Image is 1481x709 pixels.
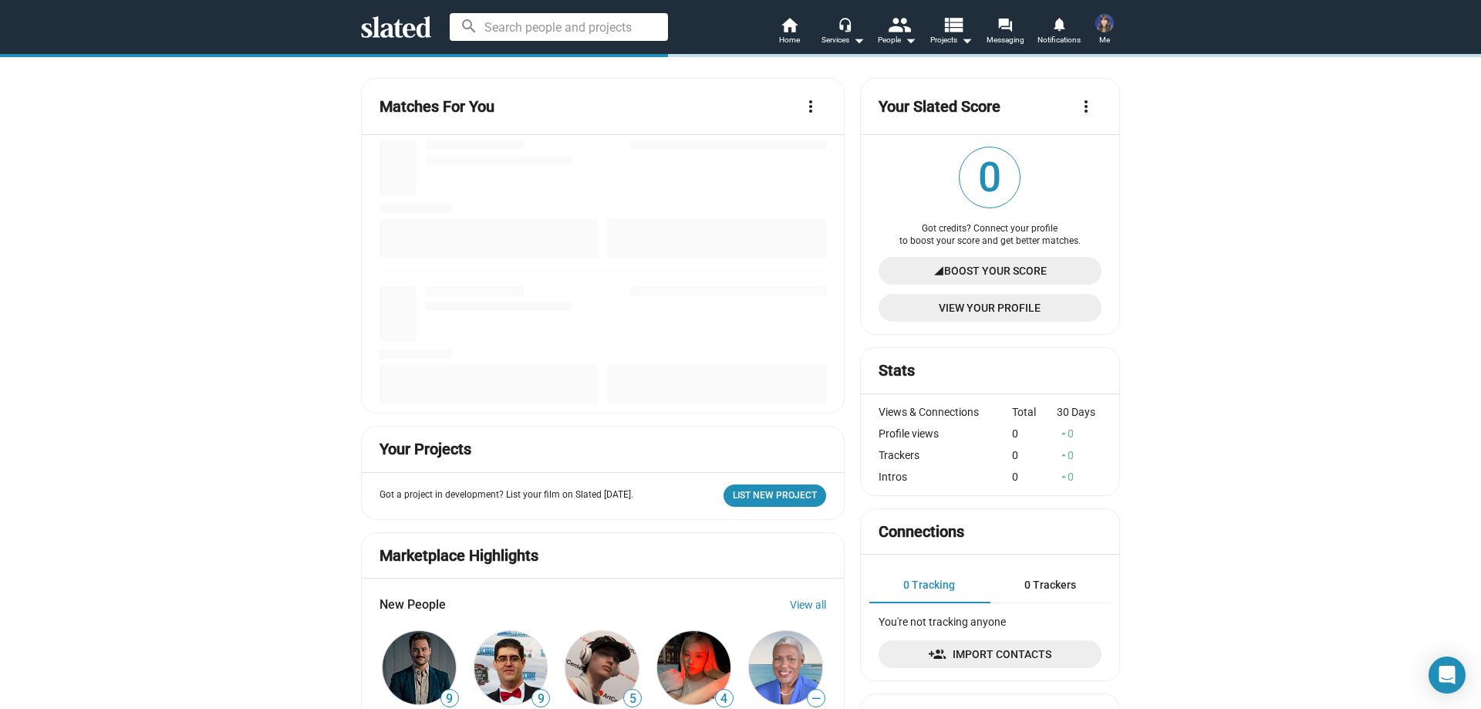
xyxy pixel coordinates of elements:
[1032,15,1086,49] a: Notifications
[879,257,1101,285] a: Boost Your Score
[779,31,800,49] span: Home
[380,439,471,460] mat-card-title: Your Projects
[762,15,816,49] a: Home
[1057,449,1101,461] div: 0
[380,596,446,613] span: New People
[474,631,548,704] img: Gerard Lima
[1077,97,1095,116] mat-icon: more_vert
[1051,16,1066,31] mat-icon: notifications
[1012,449,1057,461] div: 0
[1057,406,1101,418] div: 30 Days
[903,579,955,591] span: 0 Tracking
[790,599,826,611] a: View all
[997,17,1012,32] mat-icon: forum
[724,484,826,507] a: List New Project
[624,691,641,707] span: 5
[1037,31,1081,49] span: Notifications
[1099,31,1110,49] span: Me
[987,31,1024,49] span: Messaging
[380,489,633,501] p: Got a project in development? List your film on Slated [DATE].
[716,691,733,707] span: 4
[1012,427,1057,440] div: 0
[1012,406,1057,418] div: Total
[1095,14,1114,32] img: Victoria Jones
[1086,11,1123,51] button: Victoria JonesMe
[879,360,915,381] mat-card-title: Stats
[838,17,852,31] mat-icon: headset_mic
[878,31,916,49] div: People
[1429,657,1466,694] div: Open Intercom Messenger
[1057,427,1101,440] div: 0
[978,15,1032,49] a: Messaging
[879,616,1006,628] span: You're not tracking anyone
[879,294,1101,322] a: View Your Profile
[780,15,798,34] mat-icon: home
[933,257,944,285] mat-icon: signal_cellular_4_bar
[879,449,1013,461] div: Trackers
[901,31,919,49] mat-icon: arrow_drop_down
[749,631,822,704] img: Joy Mapp-Jobity
[942,13,964,35] mat-icon: view_list
[808,691,825,706] span: —
[879,522,964,542] mat-card-title: Connections
[930,31,973,49] span: Projects
[849,31,868,49] mat-icon: arrow_drop_down
[879,471,1013,483] div: Intros
[1058,450,1069,461] mat-icon: arrow_drop_up
[733,488,817,504] span: List New Project
[1057,471,1101,483] div: 0
[879,96,1000,117] mat-card-title: Your Slated Score
[380,96,494,117] mat-card-title: Matches For You
[1058,428,1069,439] mat-icon: arrow_drop_up
[532,691,549,707] span: 9
[821,31,865,49] div: Services
[565,631,639,704] img: Jack Schofield
[441,691,458,707] span: 9
[1024,579,1076,591] span: 0 Trackers
[380,545,538,566] mat-card-title: Marketplace Highlights
[870,15,924,49] button: People
[657,631,730,704] img: Nurgazieva Zhumagul
[383,631,456,704] img: Michael Christensen
[891,294,1089,322] span: View Your Profile
[944,257,1047,285] span: Boost Your Score
[879,223,1101,248] div: Got credits? Connect your profile to boost your score and get better matches.
[879,427,1013,440] div: Profile views
[957,31,976,49] mat-icon: arrow_drop_down
[816,15,870,49] button: Services
[450,13,668,41] input: Search people and projects
[879,406,1013,418] div: Views & Connections
[879,640,1101,668] a: Import Contacts
[801,97,820,116] mat-icon: more_vert
[924,15,978,49] button: Projects
[891,640,1089,668] span: Import Contacts
[1058,471,1069,482] mat-icon: arrow_drop_up
[888,13,910,35] mat-icon: people
[960,147,1020,208] span: 0
[1012,471,1057,483] div: 0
